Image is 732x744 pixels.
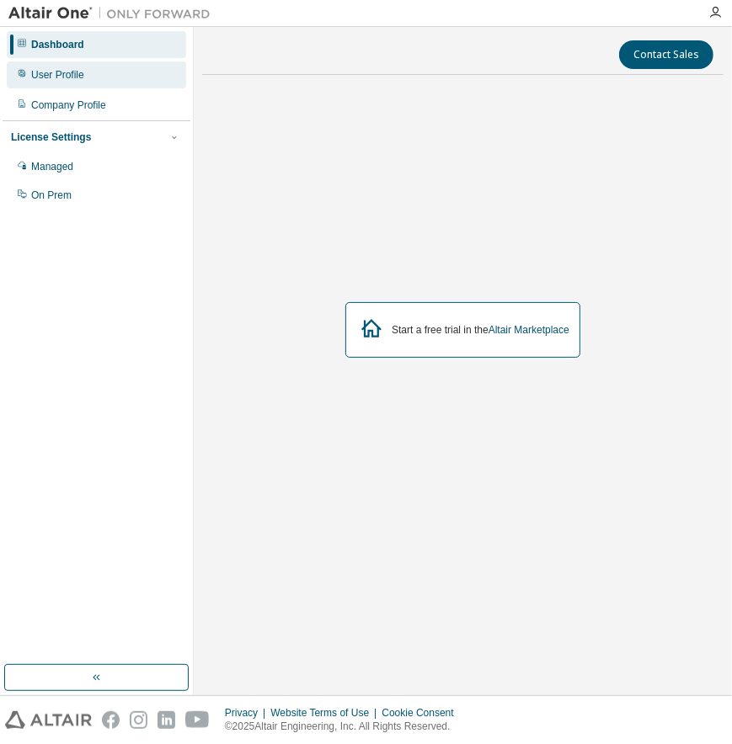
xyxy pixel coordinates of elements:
[8,5,219,22] img: Altair One
[31,98,106,112] div: Company Profile
[392,323,569,337] div: Start a free trial in the
[225,706,270,720] div: Privacy
[270,706,382,720] div: Website Terms of Use
[158,711,175,729] img: linkedin.svg
[31,160,73,173] div: Managed
[225,720,464,734] p: © 2025 Altair Engineering, Inc. All Rights Reserved.
[185,711,210,729] img: youtube.svg
[31,38,84,51] div: Dashboard
[102,711,120,729] img: facebook.svg
[11,130,91,144] div: License Settings
[31,189,72,202] div: On Prem
[382,706,463,720] div: Cookie Consent
[130,711,147,729] img: instagram.svg
[489,324,569,336] a: Altair Marketplace
[619,40,713,69] button: Contact Sales
[5,711,92,729] img: altair_logo.svg
[31,68,84,82] div: User Profile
